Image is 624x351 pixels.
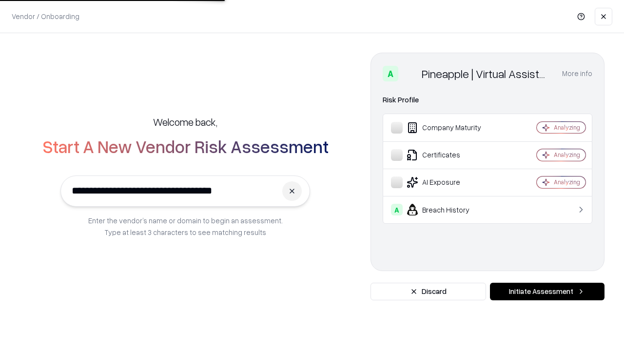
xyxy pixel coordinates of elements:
[370,283,486,300] button: Discard
[554,151,580,159] div: Analyzing
[402,66,418,81] img: Pineapple | Virtual Assistant Agency
[490,283,604,300] button: Initiate Assessment
[88,214,283,238] p: Enter the vendor’s name or domain to begin an assessment. Type at least 3 characters to see match...
[383,94,592,106] div: Risk Profile
[12,11,79,21] p: Vendor / Onboarding
[391,204,507,215] div: Breach History
[422,66,550,81] div: Pineapple | Virtual Assistant Agency
[391,176,507,188] div: AI Exposure
[554,178,580,186] div: Analyzing
[153,115,217,129] h5: Welcome back,
[391,204,403,215] div: A
[391,122,507,134] div: Company Maturity
[391,149,507,161] div: Certificates
[42,136,329,156] h2: Start A New Vendor Risk Assessment
[562,65,592,82] button: More info
[383,66,398,81] div: A
[554,123,580,132] div: Analyzing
